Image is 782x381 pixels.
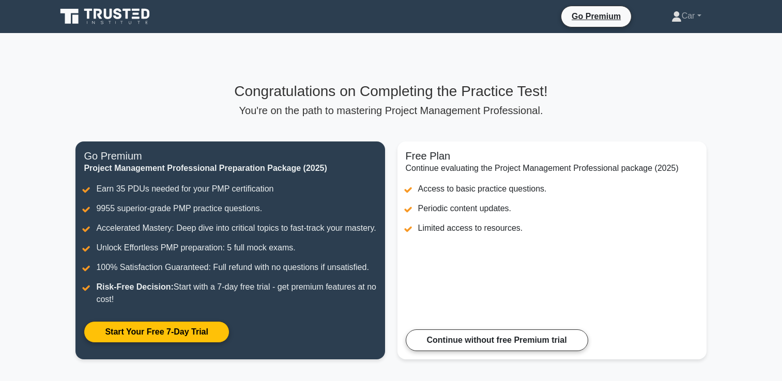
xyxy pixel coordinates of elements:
a: Car [647,6,726,26]
a: Start Your Free 7-Day Trial [84,321,229,343]
a: Go Premium [565,10,627,23]
a: Continue without free Premium trial [406,329,588,351]
p: You're on the path to mastering Project Management Professional. [75,104,706,117]
h3: Congratulations on Completing the Practice Test! [75,83,706,100]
